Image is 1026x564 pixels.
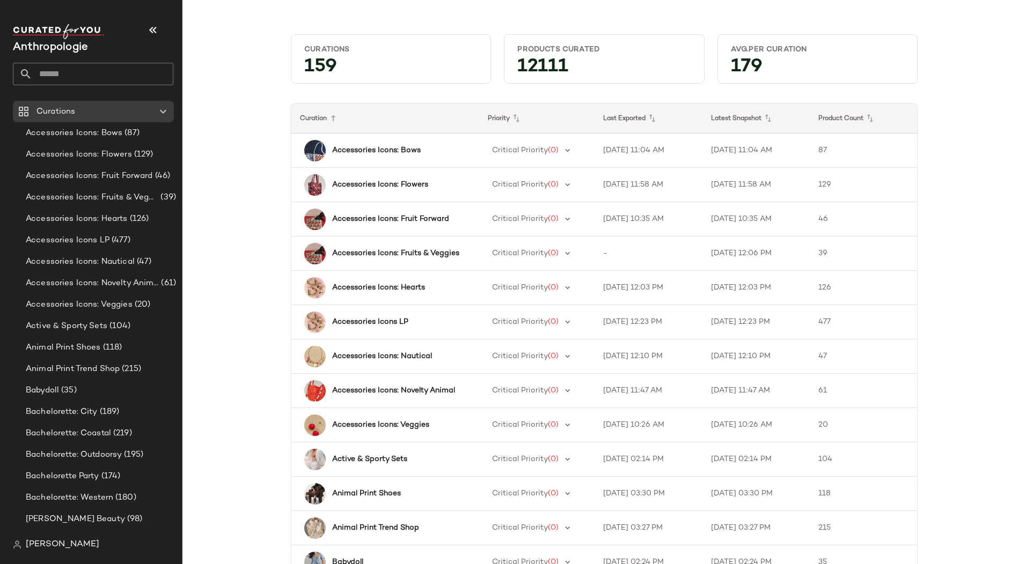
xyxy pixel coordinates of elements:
span: Critical Priority [492,489,548,498]
img: svg%3e [13,540,21,549]
span: (46) [153,170,171,182]
span: Accessories Icons: Fruit Forward [26,170,153,182]
img: 93340685_029_a10 [304,140,326,161]
span: Animal Print Shoes [26,342,101,354]
span: Critical Priority [492,181,548,189]
span: Accessories Icons: Novelty Animal [26,277,159,290]
span: Babydoll [26,384,59,397]
span: (35) [59,384,77,397]
div: 159 [296,59,486,79]
b: Active & Sporty Sets [332,454,407,465]
th: Latest Snapshot [702,103,810,133]
span: (0) [548,181,559,189]
span: (118) [101,342,122,354]
td: 477 [810,305,917,339]
img: 104314703_070_b14 [304,311,326,333]
span: Critical Priority [492,215,548,223]
span: Critical Priority [492,387,548,395]
img: 103040366_012_b14 [304,243,326,264]
span: (20) [133,299,151,311]
div: 179 [722,59,913,79]
b: Animal Print Trend Shop [332,522,419,533]
b: Accessories Icons: Novelty Animal [332,385,455,396]
span: Accessories Icons: Nautical [26,256,135,268]
td: [DATE] 10:35 AM [595,202,702,236]
span: (477) [109,234,131,247]
td: 20 [810,408,917,442]
b: Accessories Icons: Fruits & Veggies [332,248,459,259]
span: (0) [548,524,559,532]
span: (0) [548,421,559,429]
img: 103040366_012_b14 [304,209,326,230]
span: (47) [135,256,152,268]
td: 87 [810,133,917,168]
span: [PERSON_NAME] [26,538,99,551]
span: (0) [548,284,559,292]
span: Curations [36,106,75,118]
span: Active & Sporty Sets [26,320,107,332]
span: (98) [125,513,143,525]
td: [DATE] 10:35 AM [702,202,810,236]
td: [DATE] 03:27 PM [595,511,702,545]
b: Accessories Icons: Nautical [332,351,432,362]
td: [DATE] 10:26 AM [595,408,702,442]
span: (0) [548,249,559,257]
div: Avg.per Curation [731,44,904,55]
td: 104 [810,442,917,477]
td: 61 [810,374,917,408]
b: Animal Print Shoes [332,488,401,499]
span: Accessories Icons: Fruits & Veggies [26,191,158,204]
span: Critical Priority [492,249,548,257]
td: 118 [810,477,917,511]
td: [DATE] 11:04 AM [595,133,702,168]
td: [DATE] 03:30 PM [595,477,702,511]
span: [PERSON_NAME] Beauty [26,513,125,525]
div: Curations [304,44,478,55]
span: Accessories Icons: Veggies [26,299,133,311]
td: 47 [810,339,917,374]
td: [DATE] 11:58 AM [595,168,702,202]
span: Critical Priority [492,284,548,292]
td: 215 [810,511,917,545]
span: Bachelorette Party [26,470,99,483]
b: Accessories Icons: Veggies [332,419,429,431]
b: Accessories Icons: Hearts [332,282,425,293]
td: [DATE] 11:47 AM [595,374,702,408]
span: Accessories Icons: Bows [26,127,122,139]
span: Accessories Icons LP [26,234,109,247]
div: Products Curated [517,44,691,55]
img: 4277683940001_012_b [304,449,326,470]
td: [DATE] 12:10 PM [702,339,810,374]
span: (174) [99,470,121,483]
td: [DATE] 12:06 PM [702,236,810,271]
b: Accessories Icons: Flowers [332,179,428,190]
td: [DATE] 12:23 PM [702,305,810,339]
td: [DATE] 03:30 PM [702,477,810,511]
td: [DATE] 02:14 PM [595,442,702,477]
b: Accessories Icons: Fruit Forward [332,213,449,225]
td: [DATE] 11:04 AM [702,133,810,168]
span: Critical Priority [492,146,548,154]
td: [DATE] 12:23 PM [595,305,702,339]
span: (0) [548,352,559,360]
span: Current Company Name [13,42,88,53]
img: cfy_white_logo.C9jOOHJF.svg [13,24,104,39]
span: (126) [128,213,149,225]
span: (189) [98,406,120,418]
span: (215) [120,363,141,375]
span: Critical Priority [492,455,548,463]
img: 104314703_070_b14 [304,277,326,299]
span: (0) [548,318,559,326]
img: 101277283_070_b [304,346,326,367]
span: Accessories Icons: Flowers [26,149,132,161]
span: (195) [122,449,143,461]
img: 103522066_070_b [304,380,326,402]
span: (219) [111,427,132,440]
td: [DATE] 02:14 PM [702,442,810,477]
td: [DATE] 12:10 PM [595,339,702,374]
th: Priority [479,103,595,133]
span: Bachelorette: Western [26,492,113,504]
span: (180) [113,492,136,504]
span: (39) [158,191,176,204]
span: (0) [548,387,559,395]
